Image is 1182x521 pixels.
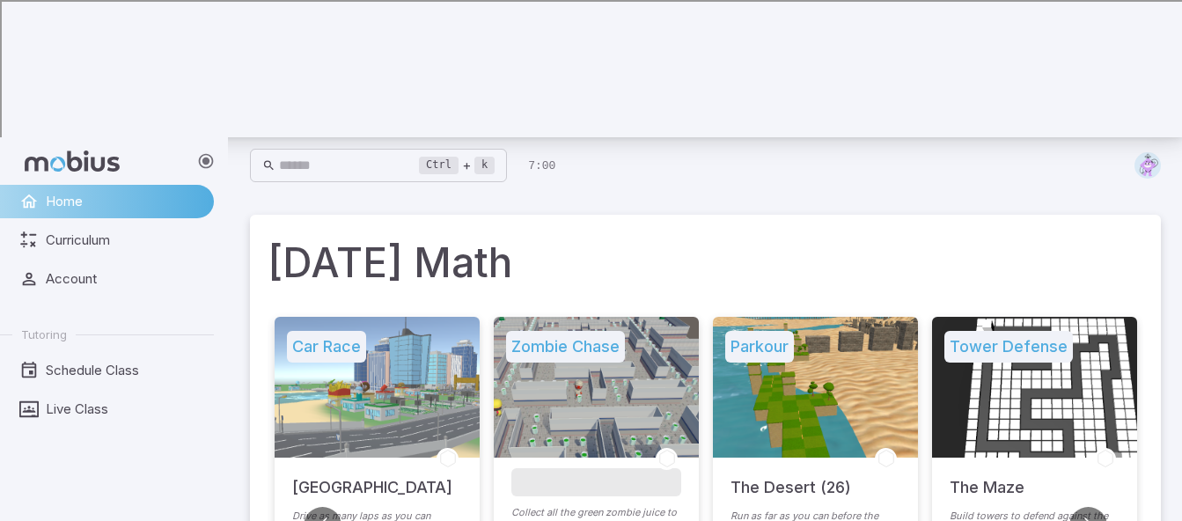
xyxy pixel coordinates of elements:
[46,192,202,211] span: Home
[46,231,202,250] span: Curriculum
[46,361,202,380] span: Schedule Class
[46,400,202,419] span: Live Class
[474,157,495,174] kbd: k
[21,327,67,342] span: Tutoring
[419,155,495,176] div: +
[528,158,555,175] p: Time Remaining
[1134,152,1161,179] img: diamond.svg
[46,269,202,289] span: Account
[419,157,459,174] kbd: Ctrl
